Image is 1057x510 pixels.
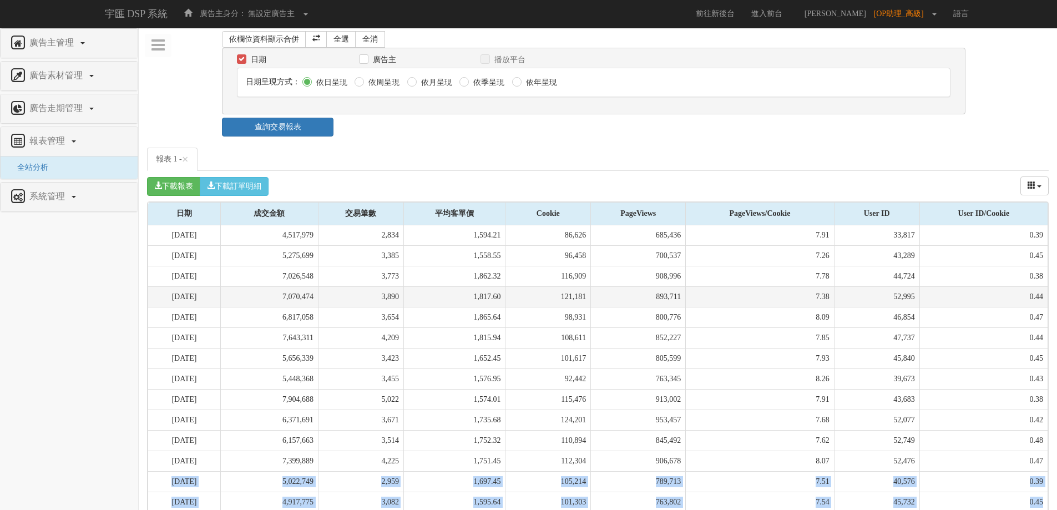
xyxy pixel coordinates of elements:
td: 805,599 [591,349,686,369]
td: 1,576.95 [403,369,505,390]
td: 1,652.45 [403,349,505,369]
td: [DATE] [148,287,221,307]
td: 7.62 [686,431,835,451]
td: 1,558.55 [403,246,505,266]
a: 報表管理 [9,133,129,150]
td: 2,959 [318,472,404,492]
td: 3,773 [318,266,404,287]
td: 46,854 [834,307,919,328]
td: 0.47 [919,451,1048,472]
td: 5,448,368 [220,369,318,390]
td: 7,026,548 [220,266,318,287]
td: 1,817.60 [403,287,505,307]
td: 121,181 [505,287,591,307]
td: 45,840 [834,349,919,369]
label: 廣告主 [370,54,396,65]
td: 52,995 [834,287,919,307]
td: [DATE] [148,349,221,369]
td: [DATE] [148,431,221,451]
td: 4,517,979 [220,225,318,246]
span: 廣告走期管理 [27,103,88,113]
td: 1,865.64 [403,307,505,328]
td: [DATE] [148,328,221,349]
td: 1,594.21 [403,225,505,246]
td: 893,711 [591,287,686,307]
td: 0.38 [919,266,1048,287]
td: [DATE] [148,307,221,328]
button: 下載訂單明細 [200,177,269,196]
td: 4,209 [318,328,404,349]
td: [DATE] [148,410,221,431]
td: 52,749 [834,431,919,451]
a: 系統管理 [9,188,129,206]
a: 廣告主管理 [9,34,129,52]
td: 7.38 [686,287,835,307]
td: [DATE] [148,225,221,246]
td: 0.39 [919,225,1048,246]
td: 110,894 [505,431,591,451]
span: 廣告素材管理 [27,70,88,80]
td: 3,890 [318,287,404,307]
td: 108,611 [505,328,591,349]
td: 789,713 [591,472,686,492]
span: 全站分析 [9,163,48,171]
td: 3,654 [318,307,404,328]
a: 全選 [326,31,356,48]
td: 6,817,058 [220,307,318,328]
span: 廣告主身分： [200,9,246,18]
td: 47,737 [834,328,919,349]
td: 700,537 [591,246,686,266]
td: 40,576 [834,472,919,492]
td: 44,724 [834,266,919,287]
div: Columns [1020,176,1049,195]
td: 1,574.01 [403,390,505,410]
div: User ID/Cookie [920,203,1048,225]
button: 下載報表 [147,177,200,196]
span: × [182,153,189,166]
td: 8.07 [686,451,835,472]
td: 7.85 [686,328,835,349]
td: 4,225 [318,451,404,472]
div: 成交金額 [221,203,318,225]
td: 1,751.45 [403,451,505,472]
td: 6,371,691 [220,410,318,431]
td: 7,070,474 [220,287,318,307]
td: 8.26 [686,369,835,390]
td: 0.45 [919,349,1048,369]
a: 廣告走期管理 [9,100,129,118]
a: 查詢交易報表 [222,118,333,137]
span: 廣告主管理 [27,38,79,47]
label: 依周呈現 [366,77,399,88]
span: [OP助理_高級] [874,9,929,18]
td: 763,345 [591,369,686,390]
td: 3,455 [318,369,404,390]
label: 日期 [248,54,266,65]
td: 0.48 [919,431,1048,451]
div: 平均客單價 [404,203,505,225]
td: 1,697.45 [403,472,505,492]
td: 52,476 [834,451,919,472]
a: 報表 1 - [147,148,198,171]
label: 依年呈現 [523,77,557,88]
td: 7.51 [686,472,835,492]
div: Cookie [505,203,590,225]
td: [DATE] [148,369,221,390]
td: 3,423 [318,349,404,369]
span: [PERSON_NAME] [799,9,872,18]
td: 5,275,699 [220,246,318,266]
td: 43,289 [834,246,919,266]
td: 7,399,889 [220,451,318,472]
span: 系統管理 [27,191,70,201]
div: User ID [835,203,919,225]
td: [DATE] [148,390,221,410]
td: 0.45 [919,246,1048,266]
span: 無設定廣告主 [248,9,295,18]
td: 852,227 [591,328,686,349]
td: [DATE] [148,451,221,472]
td: 3,514 [318,431,404,451]
label: 依季呈現 [471,77,504,88]
div: 交易筆數 [318,203,403,225]
td: 908,996 [591,266,686,287]
td: 685,436 [591,225,686,246]
td: 906,678 [591,451,686,472]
